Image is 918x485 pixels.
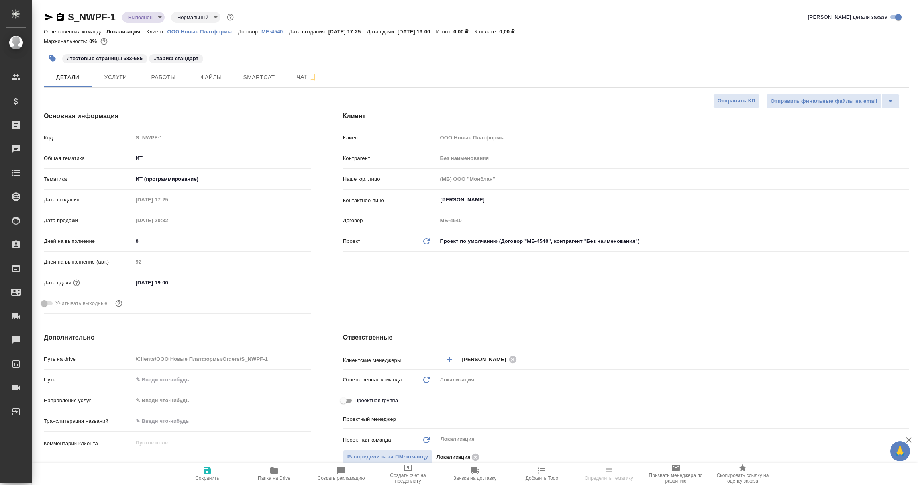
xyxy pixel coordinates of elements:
[343,111,909,121] h4: Клиент
[437,215,909,226] input: Пустое поле
[44,196,133,204] p: Дата создания
[462,356,511,364] span: [PERSON_NAME]
[44,237,133,245] p: Дней на выполнение
[133,256,311,268] input: Пустое поле
[308,72,317,82] svg: Подписаться
[499,29,520,35] p: 0,00 ₽
[437,373,909,387] div: Локализация
[133,172,311,186] div: ИТ (программирование)
[61,55,148,61] span: тестовые страницы 683-685
[508,463,575,485] button: Добавить Todo
[154,55,198,63] p: #тариф стандарт
[240,72,278,82] span: Smartcat
[167,29,238,35] p: ООО Новые Платформы
[766,94,882,108] button: Отправить финальные файлы на email
[44,38,89,44] p: Маржинальность:
[133,277,203,288] input: ✎ Введи что-нибудь
[44,50,61,67] button: Добавить тэг
[44,175,133,183] p: Тематика
[347,452,428,462] span: Распределить на ПМ-команду
[44,217,133,225] p: Дата продажи
[114,298,124,309] button: Выбери, если сб и вс нужно считать рабочими днями для выполнения заказа.
[99,36,109,47] button: 2288.64 RUB;
[375,463,441,485] button: Создать счет на предоплату
[258,475,290,481] span: Папка на Drive
[175,14,211,21] button: Нормальный
[68,12,116,22] a: S_NWPF-1
[146,29,167,35] p: Клиент:
[343,175,437,183] p: Наше юр. лицо
[437,173,909,185] input: Пустое поле
[462,354,520,364] div: [PERSON_NAME]
[437,153,909,164] input: Пустое поле
[133,235,311,247] input: ✎ Введи что-нибудь
[289,29,328,35] p: Дата создания:
[893,443,907,460] span: 🙏
[133,374,311,385] input: ✎ Введи что-нибудь
[71,278,82,288] button: Если добавить услуги и заполнить их объемом, то дата рассчитается автоматически
[379,473,437,484] span: Создать счет на предоплату
[174,463,241,485] button: Сохранить
[453,475,496,481] span: Заявка на доставку
[714,473,771,484] span: Скопировать ссылку на оценку заказа
[44,417,133,425] p: Транслитерация названий
[126,14,155,21] button: Выполнен
[133,394,311,407] div: ✎ Введи что-нибудь
[343,356,437,364] p: Клиентские менеджеры
[133,132,311,143] input: Пустое поле
[437,132,909,143] input: Пустое поле
[44,355,133,363] p: Путь на drive
[440,350,459,369] button: Добавить менеджера
[261,28,289,35] a: МБ-4540
[122,12,165,23] div: Выполнен
[238,29,261,35] p: Договор:
[133,353,311,365] input: Пустое поле
[709,463,776,485] button: Скопировать ссылку на оценку заказа
[67,55,143,63] p: #тестовые страницы 683-685
[44,154,133,162] p: Общая тематика
[328,29,367,35] p: [DATE] 17:25
[133,215,203,226] input: Пустое поле
[343,217,437,225] p: Договор
[241,463,308,485] button: Папка на Drive
[890,441,910,461] button: 🙏
[167,28,238,35] a: ООО Новые Платформы
[905,199,906,201] button: Open
[437,235,909,248] div: Проект по умолчанию (Договор "МБ-4540", контрагент "Без наименования")
[808,13,887,21] span: [PERSON_NAME] детали заказа
[453,29,475,35] p: 0,00 ₽
[318,475,365,481] span: Создать рекламацию
[355,397,398,405] span: Проектная группа
[144,72,182,82] span: Работы
[642,463,709,485] button: Призвать менеджера по развитию
[436,453,470,461] p: Локализация
[526,475,558,481] span: Добавить Todo
[343,450,433,464] span: В заказе уже есть ответственный ПМ или ПМ группа
[343,436,391,444] p: Проектная команда
[96,72,135,82] span: Услуги
[195,475,219,481] span: Сохранить
[44,258,133,266] p: Дней на выполнение (авт.)
[647,473,704,484] span: Призвать менеджера по развитию
[343,333,909,342] h4: Ответственные
[44,440,133,448] p: Комментарии клиента
[55,12,65,22] button: Скопировать ссылку
[55,299,108,307] span: Учитывать выходные
[905,418,906,419] button: Open
[441,463,508,485] button: Заявка на доставку
[44,333,311,342] h4: Дополнительно
[398,29,436,35] p: [DATE] 19:00
[343,134,437,142] p: Клиент
[718,96,755,106] span: Отправить КП
[171,12,220,23] div: Выполнен
[771,97,877,106] span: Отправить финальные файлы на email
[261,29,289,35] p: МБ-4540
[367,29,397,35] p: Дата сдачи:
[44,376,133,384] p: Путь
[44,111,311,121] h4: Основная информация
[136,397,302,405] div: ✎ Введи что-нибудь
[44,279,71,287] p: Дата сдачи
[343,237,361,245] p: Проект
[585,475,633,481] span: Определить тематику
[343,415,437,423] p: Проектный менеджер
